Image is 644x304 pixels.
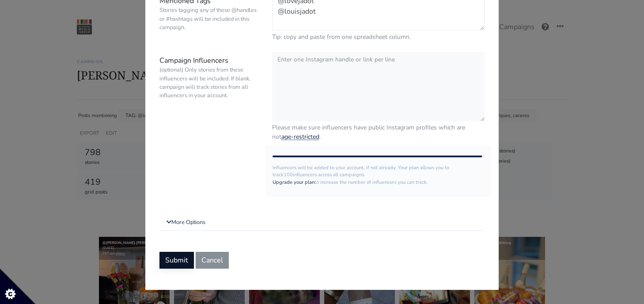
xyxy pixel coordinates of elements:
button: Cancel [196,252,229,269]
a: age-restricted [281,133,319,141]
small: Stories tagging any of these @handles or #hashtags will be included in this campaign. [159,6,259,32]
a: Upgrade your plan [273,179,314,186]
small: Please make sure influencers have public Instagram profiles which are not . [272,123,485,141]
div: Influencers will be added to your account, if not already. Your plan allows you to track influenc... [265,145,491,197]
small: (optional) Only stories from these influencers will be included. If blank, campaign will track st... [159,66,259,100]
small: Tip: copy and paste from one spreadsheet column. [272,32,485,42]
button: Submit [159,252,194,269]
a: More Options [159,215,485,231]
p: to increase the number of influencers you can track. [273,179,484,186]
label: Campaign Influencers [153,52,265,141]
